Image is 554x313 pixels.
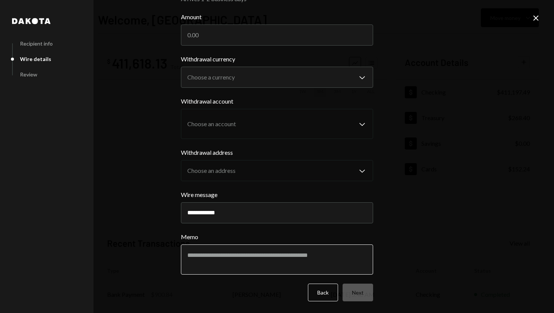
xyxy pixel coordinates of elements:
button: Back [308,284,338,301]
button: Withdrawal currency [181,67,373,88]
label: Withdrawal account [181,97,373,106]
label: Amount [181,12,373,21]
button: Withdrawal account [181,109,373,139]
div: Recipient info [20,40,53,47]
button: Withdrawal address [181,160,373,181]
input: 0.00 [181,24,373,46]
label: Wire message [181,190,373,199]
label: Withdrawal currency [181,55,373,64]
label: Memo [181,232,373,241]
label: Withdrawal address [181,148,373,157]
div: Wire details [20,56,51,62]
div: Review [20,71,37,78]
